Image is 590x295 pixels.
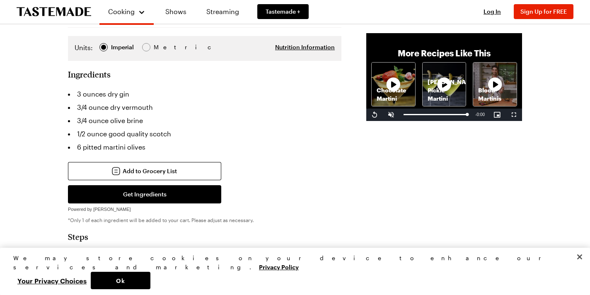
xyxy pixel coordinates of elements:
p: More Recipes Like This [398,47,491,59]
span: - [475,112,476,117]
span: Powered by [PERSON_NAME] [68,207,131,212]
li: 3 ounces dry gin [68,87,341,101]
div: Imperial Metric [75,43,171,54]
a: Powered by [PERSON_NAME] [68,204,131,212]
button: Sign Up for FREE [514,4,573,19]
span: Imperial [111,43,135,52]
button: Nutrition Information [275,43,335,51]
div: Privacy [13,254,570,289]
button: Add to Grocery List [68,162,221,180]
button: Fullscreen [505,109,522,121]
a: Blood MartinisRecipe image thumbnail [473,62,517,106]
div: We may store cookies on your device to enhance our services and marketing. [13,254,570,272]
li: 6 pitted martini olives [68,140,341,154]
p: [PERSON_NAME] Pickle Martini [423,78,466,103]
button: Your Privacy Choices [13,272,91,289]
button: Ok [91,272,150,289]
span: Log In [484,8,501,15]
div: Metric [154,43,171,52]
a: To Tastemade Home Page [17,7,91,17]
a: Chocolate MartiniRecipe image thumbnail [371,62,416,106]
p: Blood Martinis [473,86,517,103]
button: Close [571,248,589,266]
label: Units: [75,43,93,53]
li: 1/2 ounce good quality scotch [68,127,341,140]
div: Imperial [111,43,134,52]
a: More information about your privacy, opens in a new tab [259,263,299,271]
span: Sign Up for FREE [520,8,567,15]
div: Progress Bar [404,114,467,115]
span: Add to Grocery List [123,167,177,175]
p: Chocolate Martini [372,86,415,103]
span: Metric [154,43,172,52]
span: Cooking [108,7,135,15]
p: *Only 1 of each ingredient will be added to your cart. Please adjust as necessary. [68,217,341,223]
button: Get Ingredients [68,185,221,203]
button: Unmute [383,109,399,121]
a: Tastemade + [257,4,309,19]
button: Cooking [108,3,145,20]
button: Log In [476,7,509,16]
li: 3/4 ounce dry vermouth [68,101,341,114]
a: [PERSON_NAME] Pickle MartiniRecipe image thumbnail [422,62,467,106]
button: Replay [366,109,383,121]
button: Picture-in-Picture [489,109,505,121]
h2: Ingredients [68,69,111,79]
span: 0:00 [477,112,485,117]
h2: Steps [68,232,341,242]
span: Tastemade + [266,7,300,16]
li: 3/4 ounce olive brine [68,114,341,127]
